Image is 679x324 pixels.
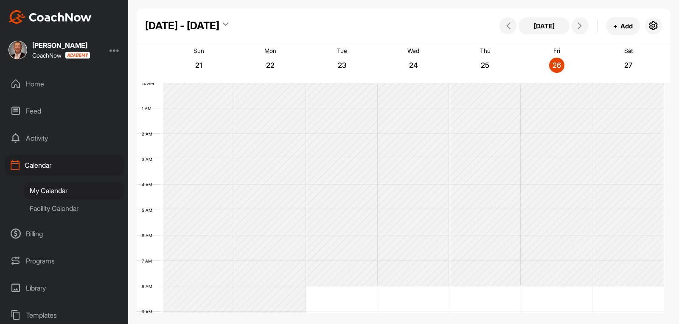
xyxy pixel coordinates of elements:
p: Fri [553,47,560,54]
p: 22 [263,61,278,69]
div: Programs [5,250,124,271]
p: 21 [191,61,206,69]
p: Sat [624,47,633,54]
p: Thu [480,47,491,54]
a: September 23, 2025 [306,44,378,83]
img: CoachNow acadmey [65,52,90,59]
a: September 25, 2025 [449,44,521,83]
img: CoachNow [8,10,92,24]
p: 25 [477,61,493,69]
div: 9 AM [137,309,161,314]
button: [DATE] [519,17,570,34]
p: Tue [337,47,347,54]
div: Feed [5,100,124,122]
button: +Add [606,17,640,35]
div: [DATE] - [DATE] [145,18,219,33]
div: 5 AM [137,208,161,213]
div: [PERSON_NAME] [32,42,90,49]
div: 4 AM [137,182,161,187]
div: 2 AM [137,131,161,136]
div: Calendar [5,155,124,176]
a: September 26, 2025 [521,44,593,83]
div: Activity [5,127,124,149]
a: September 21, 2025 [163,44,235,83]
div: 8 AM [137,284,161,289]
div: 1 AM [137,106,160,111]
div: CoachNow [32,52,90,59]
a: September 22, 2025 [235,44,306,83]
p: 24 [406,61,421,69]
a: September 24, 2025 [378,44,449,83]
div: 6 AM [137,233,161,238]
div: 12 AM [137,80,163,86]
div: Home [5,73,124,94]
p: Mon [264,47,276,54]
p: 26 [549,61,564,69]
p: Sun [194,47,204,54]
img: square_5c67e2a3c3147c27b86610585b90044c.jpg [8,41,27,59]
a: September 27, 2025 [592,44,664,83]
span: + [613,22,617,30]
div: My Calendar [24,182,124,199]
div: Facility Calendar [24,199,124,217]
div: 3 AM [137,157,161,162]
div: Library [5,277,124,299]
p: Wed [407,47,419,54]
div: Billing [5,223,124,244]
p: 23 [334,61,350,69]
div: 7 AM [137,258,160,263]
p: 27 [621,61,636,69]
